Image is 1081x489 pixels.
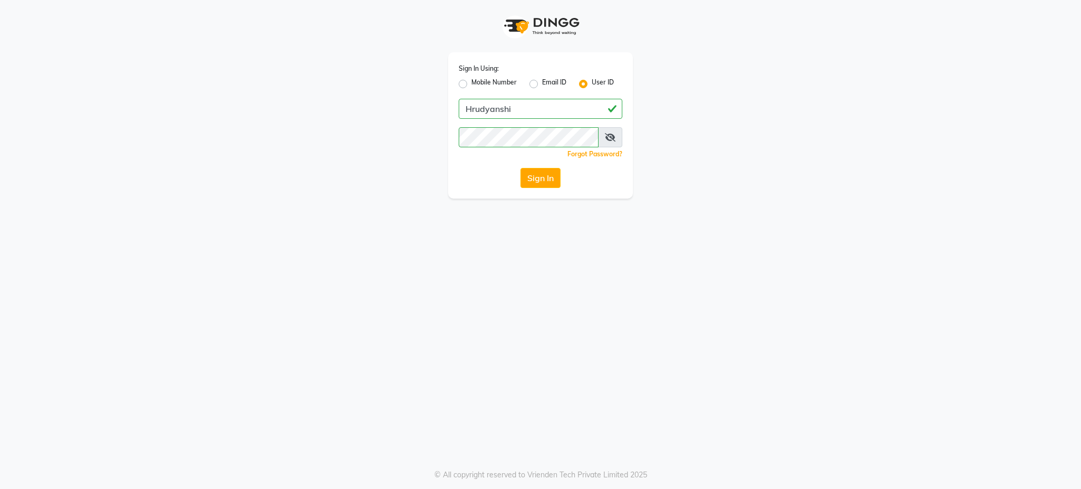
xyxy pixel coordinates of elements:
label: Mobile Number [471,78,517,90]
img: logo1.svg [498,11,583,42]
input: Username [459,127,599,147]
label: User ID [592,78,614,90]
label: Sign In Using: [459,64,499,73]
label: Email ID [542,78,566,90]
button: Sign In [520,168,561,188]
input: Username [459,99,622,119]
a: Forgot Password? [567,150,622,158]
